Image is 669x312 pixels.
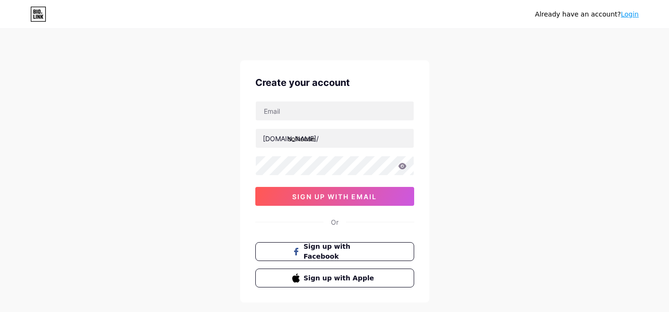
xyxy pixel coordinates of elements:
span: Sign up with Apple [304,273,377,283]
div: [DOMAIN_NAME]/ [263,134,319,143]
button: sign up with email [255,187,414,206]
div: Or [331,217,339,227]
button: Sign up with Facebook [255,242,414,261]
div: Create your account [255,76,414,90]
input: Email [256,101,414,120]
a: Login [621,10,639,18]
span: sign up with email [292,193,377,201]
span: Sign up with Facebook [304,242,377,261]
button: Sign up with Apple [255,269,414,287]
input: username [256,129,414,148]
div: Already have an account? [535,9,639,19]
